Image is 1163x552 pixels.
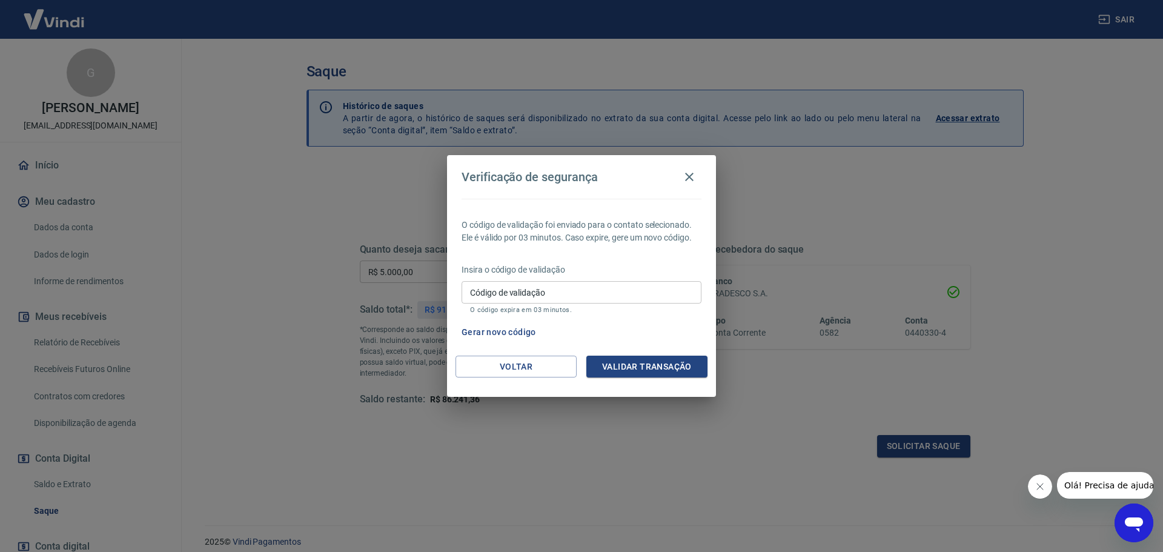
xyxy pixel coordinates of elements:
[462,170,598,184] h4: Verificação de segurança
[457,321,541,344] button: Gerar novo código
[1057,472,1153,499] iframe: Message from company
[586,356,707,378] button: Validar transação
[462,264,701,276] p: Insira o código de validação
[7,8,102,18] span: Olá! Precisa de ajuda?
[1028,474,1052,499] iframe: Close message
[456,356,577,378] button: Voltar
[1115,504,1153,542] iframe: Button to launch messaging window
[470,306,693,314] p: O código expira em 03 minutos.
[462,219,701,244] p: O código de validação foi enviado para o contato selecionado. Ele é válido por 03 minutos. Caso e...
